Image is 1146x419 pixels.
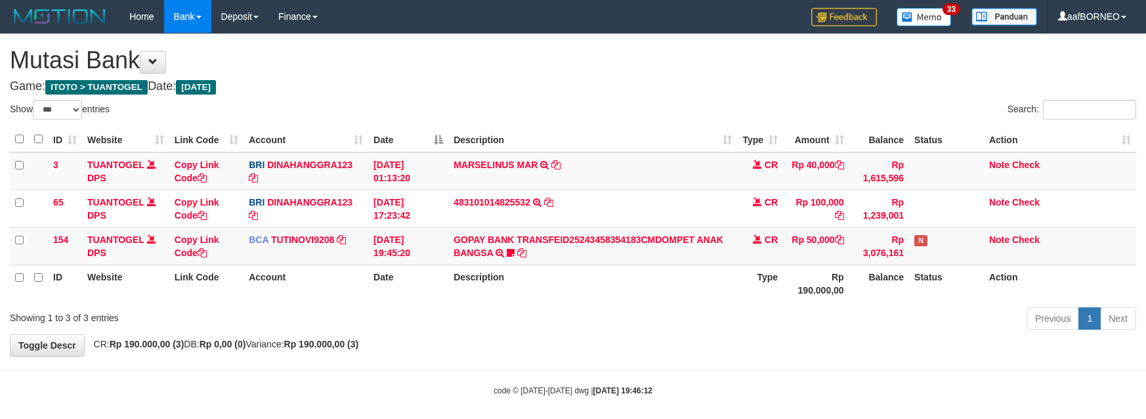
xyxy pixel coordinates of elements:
img: Feedback.jpg [811,8,877,26]
a: Copy GOPAY BANK TRANSFEID25243458354183CMDOMPET ANAK BANGSA to clipboard [517,248,526,258]
a: Copy 483101014825532 to clipboard [544,197,553,208]
a: Next [1100,307,1136,330]
th: Action: activate to sort column ascending [984,127,1136,152]
th: Description [448,265,737,302]
a: 1 [1078,307,1101,330]
input: Search: [1043,100,1136,120]
a: Note [989,160,1009,170]
span: CR [765,197,778,208]
strong: Rp 190.000,00 (3) [284,339,359,349]
span: BRI [249,197,265,208]
th: Balance [849,265,909,302]
span: 33 [943,3,960,15]
a: Check [1012,234,1040,245]
div: Showing 1 to 3 of 3 entries [10,306,468,324]
th: Link Code: activate to sort column ascending [169,127,244,152]
span: CR [765,234,778,245]
strong: Rp 190.000,00 (3) [110,339,184,349]
label: Search: [1008,100,1136,120]
img: MOTION_logo.png [10,7,110,26]
a: Copy Rp 50,000 to clipboard [835,234,844,245]
td: Rp 1,615,596 [849,152,909,190]
a: Check [1012,197,1040,208]
th: Link Code [169,265,244,302]
th: Balance [849,127,909,152]
th: Date [368,265,448,302]
td: [DATE] 01:13:20 [368,152,448,190]
th: Type [737,265,783,302]
select: Showentries [33,100,82,120]
a: 483101014825532 [454,197,530,208]
th: Date: activate to sort column descending [368,127,448,152]
th: Account: activate to sort column ascending [244,127,368,152]
th: Account [244,265,368,302]
label: Show entries [10,100,110,120]
th: Status [909,265,984,302]
span: BCA [249,234,268,245]
a: Copy DINAHANGGRA123 to clipboard [249,210,258,221]
small: code © [DATE]-[DATE] dwg | [494,386,652,395]
td: [DATE] 19:45:20 [368,227,448,265]
td: Rp 100,000 [783,190,849,227]
a: Copy MARSELINUS MAR to clipboard [551,160,561,170]
span: 65 [53,197,64,208]
img: Button%20Memo.svg [897,8,952,26]
a: Copy Link Code [175,234,219,258]
strong: [DATE] 19:46:12 [593,386,652,395]
a: Check [1012,160,1040,170]
a: Copy Link Code [175,197,219,221]
span: ITOTO > TUANTOGEL [45,80,148,95]
td: DPS [82,227,169,265]
th: Description: activate to sort column ascending [448,127,737,152]
span: CR [765,160,778,170]
th: Action [984,265,1136,302]
a: GOPAY BANK TRANSFEID25243458354183CMDOMPET ANAK BANGSA [454,234,723,258]
a: MARSELINUS MAR [454,160,538,170]
td: Rp 3,076,161 [849,227,909,265]
a: TUTINOVI9208 [271,234,334,245]
a: Copy DINAHANGGRA123 to clipboard [249,173,258,183]
th: Type: activate to sort column ascending [737,127,783,152]
h4: Game: Date: [10,80,1136,93]
th: Amount: activate to sort column ascending [783,127,849,152]
th: Status [909,127,984,152]
th: Website [82,265,169,302]
img: panduan.png [971,8,1037,26]
strong: Rp 0,00 (0) [200,339,246,349]
a: Note [989,197,1009,208]
a: Copy Rp 40,000 to clipboard [835,160,844,170]
td: DPS [82,152,169,190]
td: Rp 50,000 [783,227,849,265]
a: TUANTOGEL [87,197,144,208]
th: ID: activate to sort column ascending [48,127,82,152]
a: Toggle Descr [10,334,85,357]
td: Rp 1,239,001 [849,190,909,227]
h1: Mutasi Bank [10,47,1136,74]
th: ID [48,265,82,302]
span: 154 [53,234,68,245]
a: Copy TUTINOVI9208 to clipboard [337,234,346,245]
th: Website: activate to sort column ascending [82,127,169,152]
a: Note [989,234,1009,245]
td: DPS [82,190,169,227]
td: Rp 40,000 [783,152,849,190]
span: Has Note [914,235,927,246]
a: TUANTOGEL [87,160,144,170]
a: TUANTOGEL [87,234,144,245]
th: Rp 190.000,00 [783,265,849,302]
span: CR: DB: Variance: [87,339,359,349]
td: [DATE] 17:23:42 [368,190,448,227]
a: Copy Rp 100,000 to clipboard [835,210,844,221]
a: DINAHANGGRA123 [267,160,352,170]
a: DINAHANGGRA123 [267,197,352,208]
span: 3 [53,160,58,170]
a: Previous [1027,307,1079,330]
span: [DATE] [176,80,216,95]
span: BRI [249,160,265,170]
a: Copy Link Code [175,160,219,183]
